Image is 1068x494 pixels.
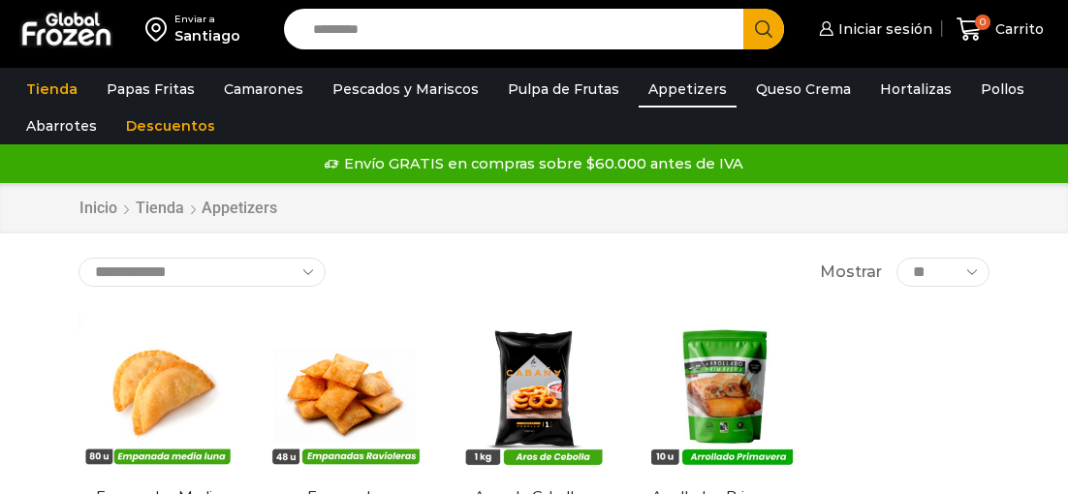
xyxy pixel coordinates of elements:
[79,198,277,220] nav: Breadcrumb
[135,198,185,220] a: Tienda
[952,7,1049,52] a: 0 Carrito
[214,71,313,108] a: Camarones
[498,71,629,108] a: Pulpa de Frutas
[116,108,225,144] a: Descuentos
[975,15,990,30] span: 0
[79,258,326,287] select: Pedido de la tienda
[174,26,240,46] div: Santiago
[174,13,240,26] div: Enviar a
[145,13,174,46] img: address-field-icon.svg
[16,108,107,144] a: Abarrotes
[746,71,861,108] a: Queso Crema
[870,71,961,108] a: Hortalizas
[833,19,932,39] span: Iniciar sesión
[202,199,277,217] h1: Appetizers
[990,19,1044,39] span: Carrito
[639,71,737,108] a: Appetizers
[820,262,882,284] span: Mostrar
[814,10,932,48] a: Iniciar sesión
[971,71,1034,108] a: Pollos
[323,71,488,108] a: Pescados y Mariscos
[16,71,87,108] a: Tienda
[79,198,118,220] a: Inicio
[97,71,204,108] a: Papas Fritas
[743,9,784,49] button: Search button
